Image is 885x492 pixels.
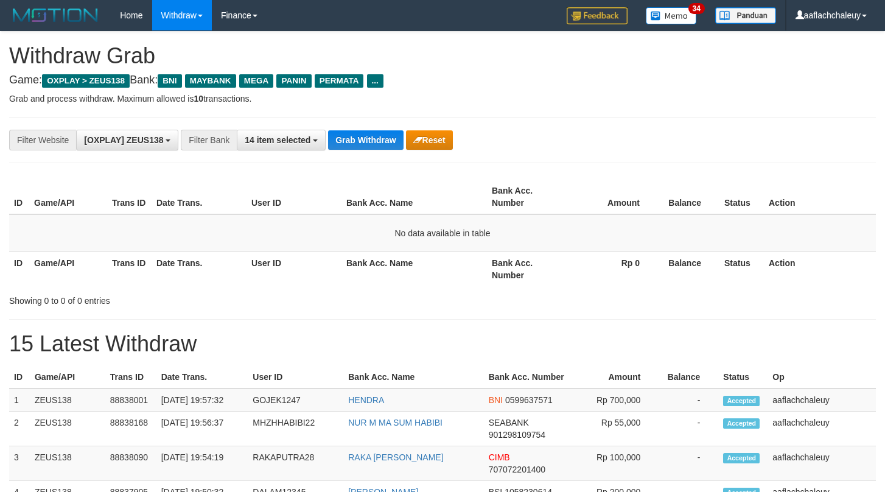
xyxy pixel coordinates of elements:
[688,3,705,14] span: 34
[247,251,341,286] th: User ID
[76,130,178,150] button: [OXPLAY] ZEUS138
[107,180,152,214] th: Trans ID
[764,251,876,286] th: Action
[367,74,383,88] span: ...
[768,446,876,481] td: aaflachchaleuy
[348,395,384,405] a: HENDRA
[30,388,105,412] td: ZEUS138
[29,251,107,286] th: Game/API
[248,366,343,388] th: User ID
[348,452,443,462] a: RAKA [PERSON_NAME]
[406,130,453,150] button: Reset
[30,446,105,481] td: ZEUS138
[565,180,658,214] th: Amount
[719,251,764,286] th: Status
[156,388,248,412] td: [DATE] 19:57:32
[9,388,30,412] td: 1
[9,366,30,388] th: ID
[659,388,718,412] td: -
[768,388,876,412] td: aaflachchaleuy
[489,465,545,474] span: Copy 707072201400 to clipboard
[567,7,628,24] img: Feedback.jpg
[341,251,487,286] th: Bank Acc. Name
[156,366,248,388] th: Date Trans.
[9,332,876,356] h1: 15 Latest Withdraw
[487,180,565,214] th: Bank Acc. Number
[328,130,403,150] button: Grab Withdraw
[9,6,102,24] img: MOTION_logo.png
[194,94,203,104] strong: 10
[489,418,529,427] span: SEABANK
[9,93,876,105] p: Grab and process withdraw. Maximum allowed is transactions.
[105,366,156,388] th: Trans ID
[9,214,876,252] td: No data available in table
[247,180,341,214] th: User ID
[156,446,248,481] td: [DATE] 19:54:19
[181,130,237,150] div: Filter Bank
[341,180,487,214] th: Bank Acc. Name
[9,446,30,481] td: 3
[9,130,76,150] div: Filter Website
[489,452,510,462] span: CIMB
[29,180,107,214] th: Game/API
[489,430,545,440] span: Copy 901298109754 to clipboard
[158,74,181,88] span: BNI
[723,453,760,463] span: Accepted
[9,44,876,68] h1: Withdraw Grab
[152,251,247,286] th: Date Trans.
[84,135,163,145] span: [OXPLAY] ZEUS138
[489,395,503,405] span: BNI
[248,412,343,446] td: MHZHHABIBI22
[30,366,105,388] th: Game/API
[484,366,569,388] th: Bank Acc. Number
[487,251,565,286] th: Bank Acc. Number
[9,412,30,446] td: 2
[658,180,719,214] th: Balance
[348,418,442,427] a: NUR M MA SUM HABIBI
[715,7,776,24] img: panduan.png
[646,7,697,24] img: Button%20Memo.svg
[658,251,719,286] th: Balance
[42,74,130,88] span: OXPLAY > ZEUS138
[9,74,876,86] h4: Game: Bank:
[768,412,876,446] td: aaflachchaleuy
[723,418,760,429] span: Accepted
[239,74,274,88] span: MEGA
[276,74,311,88] span: PANIN
[565,251,658,286] th: Rp 0
[505,395,553,405] span: Copy 0599637571 to clipboard
[719,180,764,214] th: Status
[107,251,152,286] th: Trans ID
[156,412,248,446] td: [DATE] 19:56:37
[768,366,876,388] th: Op
[248,446,343,481] td: RAKAPUTRA28
[569,446,659,481] td: Rp 100,000
[569,412,659,446] td: Rp 55,000
[105,412,156,446] td: 88838168
[185,74,236,88] span: MAYBANK
[9,180,29,214] th: ID
[659,412,718,446] td: -
[237,130,326,150] button: 14 item selected
[659,446,718,481] td: -
[659,366,718,388] th: Balance
[569,388,659,412] td: Rp 700,000
[248,388,343,412] td: GOJEK1247
[105,388,156,412] td: 88838001
[764,180,876,214] th: Action
[30,412,105,446] td: ZEUS138
[9,290,360,307] div: Showing 0 to 0 of 0 entries
[569,366,659,388] th: Amount
[152,180,247,214] th: Date Trans.
[315,74,364,88] span: PERMATA
[245,135,310,145] span: 14 item selected
[105,446,156,481] td: 88838090
[9,251,29,286] th: ID
[343,366,483,388] th: Bank Acc. Name
[723,396,760,406] span: Accepted
[718,366,768,388] th: Status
